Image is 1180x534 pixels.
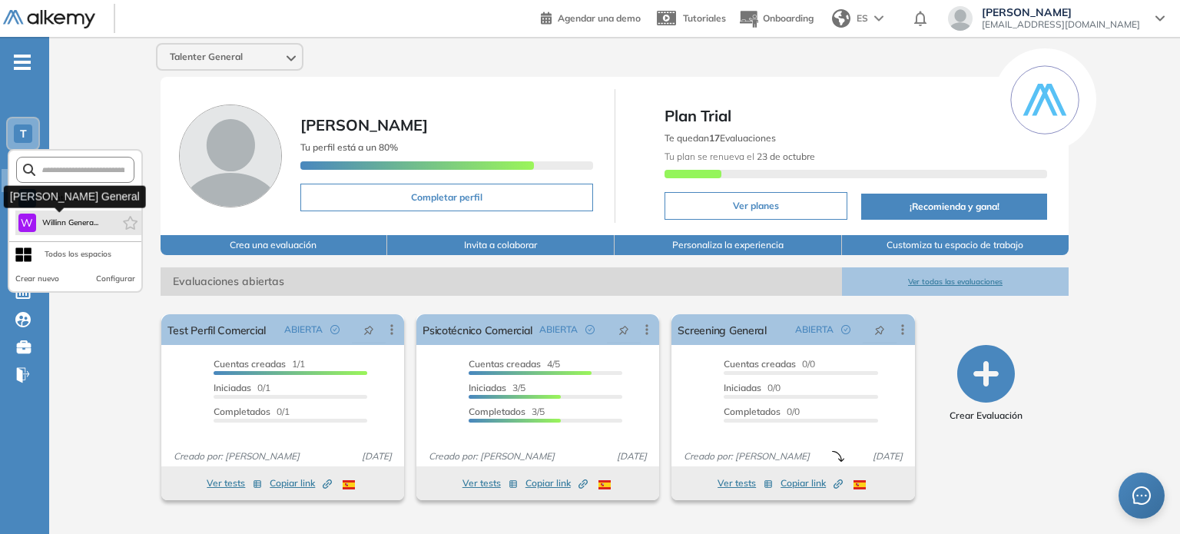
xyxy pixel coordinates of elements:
[214,406,270,417] span: Completados
[867,449,909,463] span: [DATE]
[781,474,843,493] button: Copiar link
[469,358,541,370] span: Cuentas creadas
[214,358,305,370] span: 1/1
[284,323,323,337] span: ABIERTA
[363,323,374,336] span: pushpin
[863,317,897,342] button: pushpin
[795,323,834,337] span: ABIERTA
[874,323,885,336] span: pushpin
[541,8,641,26] a: Agendar una demo
[214,382,270,393] span: 0/1
[842,267,1069,296] button: Ver todas las evaluaciones
[598,480,611,489] img: ESP
[21,217,33,229] span: W
[161,235,388,255] button: Crea una evaluación
[781,476,843,490] span: Copiar link
[841,325,850,334] span: check-circle
[678,449,816,463] span: Creado por: [PERSON_NAME]
[724,358,796,370] span: Cuentas creadas
[469,382,525,393] span: 3/5
[525,474,588,493] button: Copiar link
[207,474,262,493] button: Ver tests
[214,358,286,370] span: Cuentas creadas
[270,474,332,493] button: Copiar link
[950,409,1023,423] span: Crear Evaluación
[585,325,595,334] span: check-circle
[683,12,726,24] span: Tutoriales
[738,2,814,35] button: Onboarding
[167,449,306,463] span: Creado por: [PERSON_NAME]
[861,194,1047,220] button: ¡Recomienda y gana!
[423,449,561,463] span: Creado por: [PERSON_NAME]
[709,132,720,144] b: 17
[982,6,1140,18] span: [PERSON_NAME]
[724,358,815,370] span: 0/0
[300,184,593,211] button: Completar perfil
[96,273,135,285] button: Configurar
[724,382,781,393] span: 0/0
[167,314,266,345] a: Test Perfil Comercial
[462,474,518,493] button: Ver tests
[665,192,848,220] button: Ver planes
[615,235,842,255] button: Personaliza la experiencia
[982,18,1140,31] span: [EMAIL_ADDRESS][DOMAIN_NAME]
[724,406,781,417] span: Completados
[161,267,842,296] span: Evaluaciones abiertas
[15,273,59,285] button: Crear nuevo
[857,12,868,25] span: ES
[20,128,27,140] span: T
[270,476,332,490] span: Copiar link
[300,141,398,153] span: Tu perfil está a un 80%
[179,104,282,207] img: Foto de perfil
[469,382,506,393] span: Iniciadas
[724,382,761,393] span: Iniciadas
[665,104,1048,128] span: Plan Trial
[330,325,340,334] span: check-circle
[842,235,1069,255] button: Customiza tu espacio de trabajo
[558,12,641,24] span: Agendar una demo
[718,474,773,493] button: Ver tests
[343,480,355,489] img: ESP
[618,323,629,336] span: pushpin
[854,480,866,489] img: ESP
[300,115,428,134] span: [PERSON_NAME]
[665,132,776,144] span: Te quedan Evaluaciones
[763,12,814,24] span: Onboarding
[423,314,532,345] a: Psicotécnico Comercial
[14,61,31,64] i: -
[754,151,815,162] b: 23 de octubre
[42,217,99,229] span: Willinn Genera...
[387,235,615,255] button: Invita a colaborar
[214,382,251,393] span: Iniciadas
[469,406,525,417] span: Completados
[4,185,146,207] div: [PERSON_NAME] General
[356,449,398,463] span: [DATE]
[678,314,766,345] a: Screening General
[874,15,883,22] img: arrow
[832,9,850,28] img: world
[1132,486,1151,505] span: message
[539,323,578,337] span: ABIERTA
[950,345,1023,423] button: Crear Evaluación
[214,406,290,417] span: 0/1
[665,151,815,162] span: Tu plan se renueva el
[352,317,386,342] button: pushpin
[3,10,95,29] img: Logo
[170,51,243,63] span: Talenter General
[607,317,641,342] button: pushpin
[525,476,588,490] span: Copiar link
[611,449,653,463] span: [DATE]
[45,248,111,260] div: Todos los espacios
[469,406,545,417] span: 3/5
[469,358,560,370] span: 4/5
[724,406,800,417] span: 0/0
